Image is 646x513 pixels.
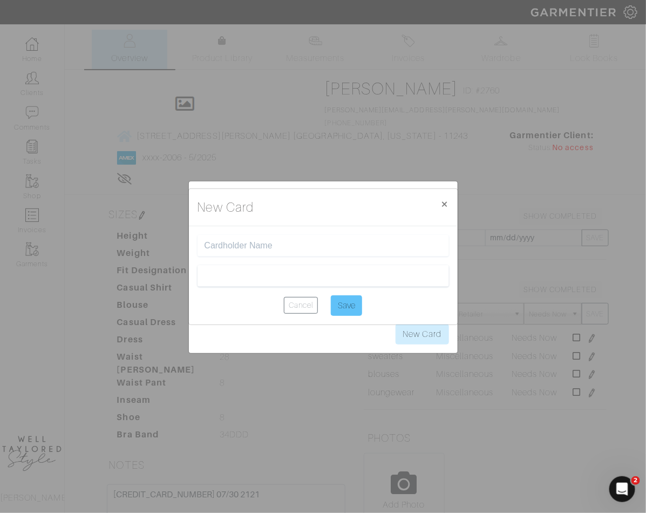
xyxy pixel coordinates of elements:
[198,198,254,217] h4: New Card
[205,271,442,281] iframe: Secure card payment input frame
[331,295,362,316] input: Save
[441,197,449,211] span: ×
[609,476,635,502] iframe: Intercom live chat
[631,476,640,485] span: 2
[284,297,318,314] a: Cancel
[205,241,442,251] input: Cardholder Name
